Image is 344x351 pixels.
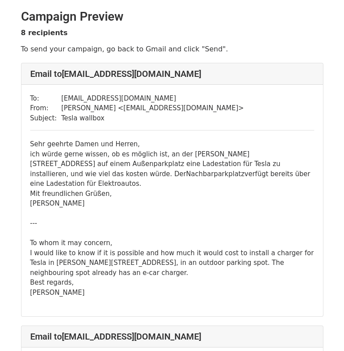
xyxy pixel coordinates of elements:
[21,44,323,54] p: To send your campaign, go back to Gmail and click "Send".
[30,139,314,308] div: Sehr geehrte Damen und Herren, ich würde gerne wissen, ob es möglich ist, an der [PERSON_NAME][ST...
[61,94,244,104] td: [EMAIL_ADDRESS][DOMAIN_NAME]
[30,113,61,123] td: Subject:
[30,69,314,79] h4: Email to [EMAIL_ADDRESS][DOMAIN_NAME]
[30,331,314,342] h4: Email to [EMAIL_ADDRESS][DOMAIN_NAME]
[30,103,61,113] td: From:
[186,170,245,178] span: Nachbarparkplatz
[21,29,68,37] strong: 8 recipients
[61,113,244,123] td: Tesla wallbox
[21,9,323,24] h2: Campaign Preview
[30,94,61,104] td: To:
[61,103,244,113] td: [PERSON_NAME] < [EMAIL_ADDRESS][DOMAIN_NAME] >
